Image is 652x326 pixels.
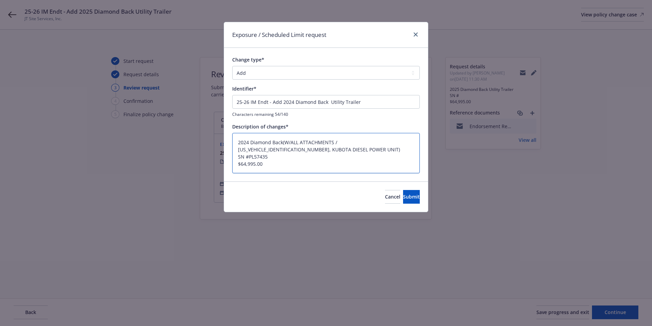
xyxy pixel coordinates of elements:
span: Identifier* [232,85,256,92]
input: This will be shown in the policy change history list for your reference. [232,95,420,109]
button: Cancel [385,190,400,204]
span: Characters remaining 54/140 [232,111,420,117]
a: close [412,30,420,39]
span: Cancel [385,193,400,200]
h1: Exposure / Scheduled Limit request [232,30,326,39]
span: Change type* [232,56,264,63]
span: Description of changes* [232,123,288,130]
textarea: 2024 Diamond Back(W/ALL ATTACHMENTS / [US_VEHICLE_IDENTIFICATION_NUMBER], KUBOTA DIESEL POWER UNI... [232,133,420,173]
span: Submit [403,193,420,200]
button: Submit [403,190,420,204]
